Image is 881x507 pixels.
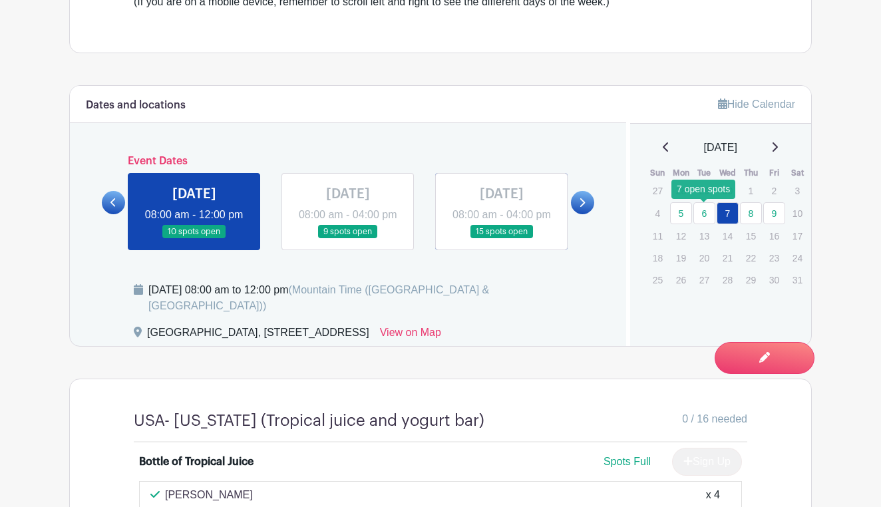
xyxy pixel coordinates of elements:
p: 28 [717,269,739,290]
div: [GEOGRAPHIC_DATA], [STREET_ADDRESS] [147,325,369,346]
p: 10 [787,203,808,224]
p: 27 [647,180,669,201]
p: 2 [763,180,785,201]
a: 6 [693,202,715,224]
th: Thu [739,166,763,180]
th: Wed [716,166,739,180]
th: Sun [646,166,669,180]
th: Sat [786,166,809,180]
a: 5 [670,202,692,224]
p: 30 [763,269,785,290]
a: 7 [717,202,739,224]
th: Mon [669,166,693,180]
p: 20 [693,248,715,268]
p: 21 [717,248,739,268]
h4: USA- [US_STATE] (Tropical juice and yogurt bar) [134,411,484,430]
th: Tue [693,166,716,180]
a: View on Map [380,325,441,346]
p: 13 [693,226,715,246]
p: 23 [763,248,785,268]
p: 19 [670,248,692,268]
h6: Event Dates [125,155,571,168]
p: 27 [693,269,715,290]
p: 12 [670,226,692,246]
a: 8 [740,202,762,224]
h6: Dates and locations [86,99,186,112]
p: 14 [717,226,739,246]
th: Fri [763,166,786,180]
div: x 4 [706,487,720,503]
p: 17 [787,226,808,246]
p: 4 [647,203,669,224]
div: Bottle of Tropical Juice [139,454,254,470]
p: 24 [787,248,808,268]
div: 7 open spots [671,180,735,199]
p: 31 [787,269,808,290]
p: 29 [740,269,762,290]
p: 18 [647,248,669,268]
p: 28 [670,180,692,201]
p: 11 [647,226,669,246]
p: [PERSON_NAME] [165,487,253,503]
a: Hide Calendar [718,98,795,110]
p: 22 [740,248,762,268]
span: Spots Full [604,456,651,467]
p: 3 [787,180,808,201]
div: [DATE] 08:00 am to 12:00 pm [148,282,610,314]
a: 9 [763,202,785,224]
p: 25 [647,269,669,290]
p: 26 [670,269,692,290]
p: 16 [763,226,785,246]
span: (Mountain Time ([GEOGRAPHIC_DATA] & [GEOGRAPHIC_DATA])) [148,284,489,311]
span: 0 / 16 needed [682,411,747,427]
p: 15 [740,226,762,246]
span: [DATE] [704,140,737,156]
